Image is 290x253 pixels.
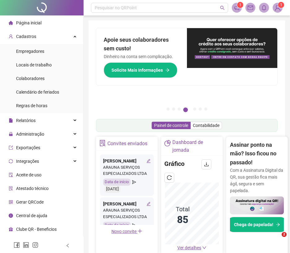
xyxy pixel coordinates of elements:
[104,36,180,53] h2: Apoie seus colaboradores sem custo!
[111,229,142,234] span: Novo convite
[9,132,13,136] span: lock
[204,162,209,167] span: download
[32,242,38,248] span: instagram
[103,179,131,186] div: Data de início
[164,140,171,146] span: pie-chart
[193,123,219,128] span: Contabilidade
[9,118,13,123] span: file
[66,243,70,248] span: left
[193,108,196,111] button: 5
[183,108,188,112] button: 4
[103,158,151,164] div: [PERSON_NAME]
[273,3,282,12] img: 83093
[9,186,13,191] span: solution
[16,200,44,205] span: Gerar QRCode
[16,62,52,67] span: Locais de trabalho
[282,232,287,237] span: 2
[276,222,280,227] span: arrow-right
[111,67,163,74] span: Solicite Mais Informações
[9,213,13,218] span: info-circle
[16,145,40,150] span: Exportações
[104,62,177,78] button: Solicite Mais Informações
[239,3,241,7] span: 1
[9,34,13,39] span: user-add
[172,108,175,111] button: 2
[164,159,184,168] h4: Gráfico
[248,5,253,11] span: mail
[99,140,106,146] span: solution
[230,141,284,167] h2: Assinar ponto na mão? Isso ficou no passado!
[199,108,202,111] button: 6
[226,217,288,232] button: Chega de papelada!
[16,186,49,191] span: Atestado técnico
[16,34,36,39] span: Cadastros
[16,172,41,177] span: Aceite de uso
[202,246,206,250] span: down
[103,164,151,177] div: ARAUNA SERVIÇOS ESPECIALIZADOS LTDA
[9,21,13,25] span: home
[146,159,151,163] span: edit
[23,242,29,248] span: linkedin
[105,186,120,193] div: [DATE]
[103,207,151,220] div: ARAUNA SERVIÇOS ESPECIALIZADOS LTDA
[16,213,47,218] span: Central de ajuda
[261,5,267,11] span: bell
[16,90,59,95] span: Calendário de feriados
[177,245,201,250] span: Ver detalhes
[177,245,206,250] a: Ver detalhes down
[14,242,20,248] span: facebook
[230,196,284,214] img: banner%2F02c71560-61a6-44d4-94b9-c8ab97240462.png
[9,145,13,150] span: export
[154,123,188,128] span: Painel de controle
[9,200,13,204] span: qrcode
[237,2,243,8] sup: 1
[230,167,284,194] p: Com a Assinatura Digital da QR, sua gestão fica mais ágil, segura e sem papelada.
[234,5,240,11] span: notification
[16,118,36,123] span: Relatórios
[146,202,151,206] span: edit
[167,108,170,111] button: 1
[172,138,219,154] div: Dashboard de jornada
[137,229,142,234] span: plus
[165,68,170,72] span: arrow-right
[16,159,39,164] span: Integrações
[280,3,282,7] span: 1
[16,227,57,232] span: Clube QR - Beneficios
[269,232,284,247] iframe: Intercom live chat
[104,53,180,60] p: Dinheiro na conta sem complicação.
[16,132,44,137] span: Administração
[204,108,207,111] button: 7
[103,200,151,207] div: [PERSON_NAME]
[16,20,41,25] span: Página inicial
[220,6,225,10] span: search
[16,76,45,81] span: Colaboradores
[178,108,181,111] button: 3
[16,103,47,108] span: Regras de horas
[16,49,44,54] span: Empregadores
[278,2,284,8] sup: Atualize o seu contato no menu Meus Dados
[132,222,136,229] span: send
[234,221,273,228] span: Chega de papelada!
[103,222,131,229] div: Data de início
[132,179,136,186] span: send
[9,227,13,231] span: gift
[107,138,147,149] div: Convites enviados
[9,173,13,177] span: audit
[187,28,278,68] img: banner%2Fa8ee1423-cce5-4ffa-a127-5a2d429cc7d8.png
[9,159,13,163] span: sync
[167,175,172,180] span: reload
